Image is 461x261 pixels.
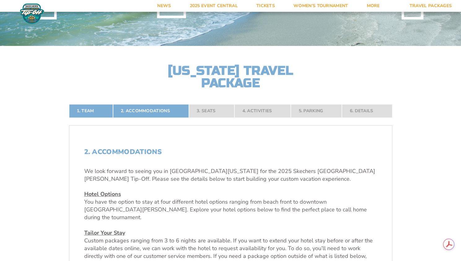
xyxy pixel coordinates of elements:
h2: [US_STATE] Travel Package [163,64,299,89]
u: Tailor Your Stay [84,229,125,237]
u: Hotel Options [84,190,121,198]
a: 1. Team [69,104,113,118]
p: You have the option to stay at four different hotel options ranging from beach front to downtown ... [84,190,377,222]
img: Fort Myers Tip-Off [19,3,46,24]
h2: 2. Accommodations [84,148,377,156]
p: We look forward to seeing you in [GEOGRAPHIC_DATA][US_STATE] for the 2025 Skechers [GEOGRAPHIC_DA... [84,167,377,183]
